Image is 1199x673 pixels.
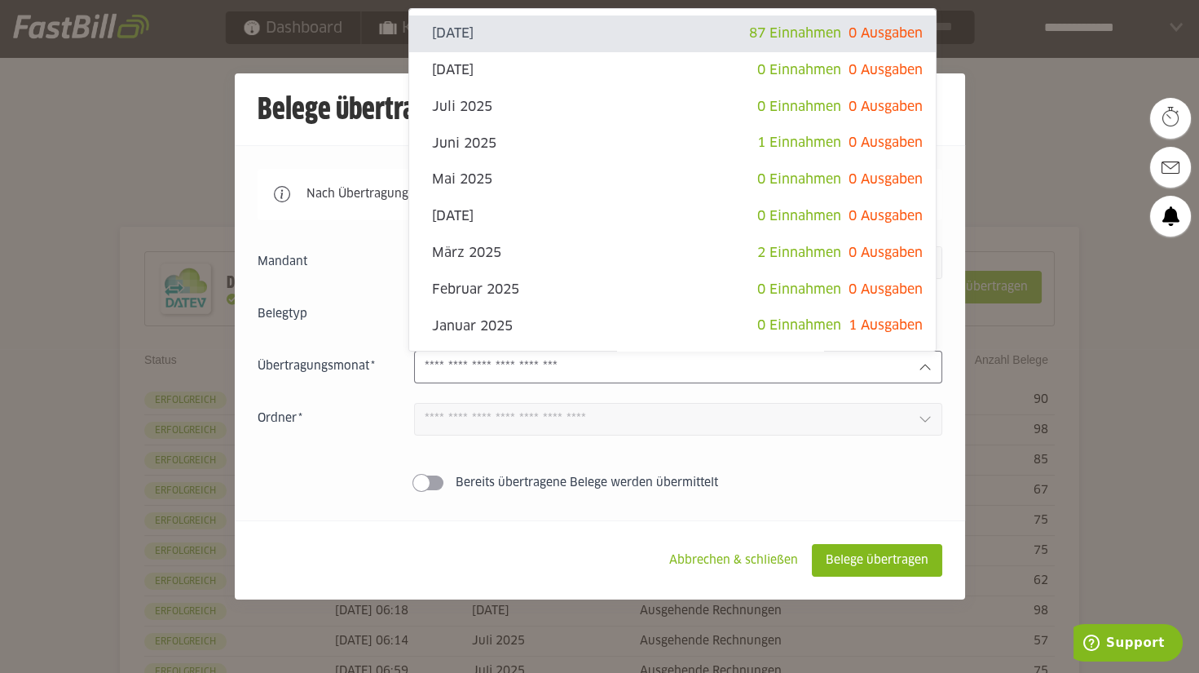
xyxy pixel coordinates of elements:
sl-option: Mai 2025 [409,162,936,198]
sl-switch: Bereits übertragene Belege werden übermittelt [258,475,942,491]
sl-option: [DATE] [409,52,936,89]
span: 0 Einnahmen [757,319,841,332]
sl-option: Juni 2025 [409,125,936,162]
sl-option: März 2025 [409,235,936,272]
sl-option: [DATE] [409,198,936,235]
sl-button: Belege übertragen [812,544,942,577]
sl-option: [DATE] [409,15,936,52]
span: 0 Einnahmen [757,100,841,113]
iframe: Öffnet ein Widget, in dem Sie weitere Informationen finden [1073,624,1183,665]
span: 0 Ausgaben [849,246,923,259]
span: 0 Ausgaben [849,210,923,223]
span: 0 Einnahmen [757,283,841,296]
span: 0 Ausgaben [849,100,923,113]
sl-option: Juli 2025 [409,89,936,126]
sl-option: Dezember 2024 [409,344,936,381]
span: 1 Ausgaben [849,319,923,332]
span: 0 Einnahmen [757,210,841,223]
span: 0 Einnahmen [757,64,841,77]
span: 0 Ausgaben [849,136,923,149]
sl-button: Abbrechen & schließen [655,544,812,577]
span: 0 Ausgaben [849,173,923,186]
sl-option: Januar 2025 [409,308,936,344]
sl-option: Februar 2025 [409,272,936,308]
span: 1 Einnahmen [757,136,841,149]
span: 0 Einnahmen [757,173,841,186]
span: 0 Ausgaben [849,283,923,296]
span: 87 Einnahmen [749,27,841,40]
span: 0 Ausgaben [849,64,923,77]
span: 0 Ausgaben [849,27,923,40]
span: 2 Einnahmen [757,246,841,259]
